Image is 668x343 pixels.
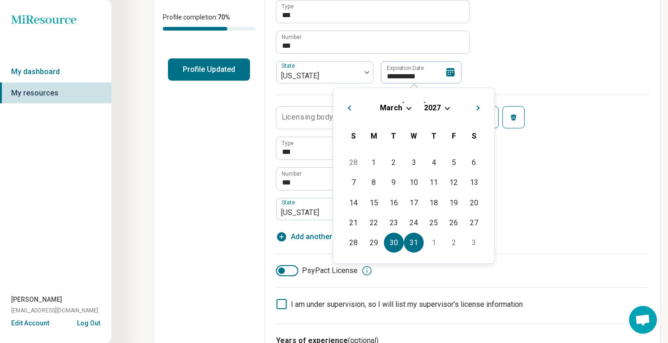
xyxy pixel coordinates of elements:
[404,172,424,192] div: Choose Wednesday, March 10th, 2027
[384,152,404,172] div: Choose Tuesday, March 2nd, 2027
[404,152,424,172] div: Choose Wednesday, March 3rd, 2027
[424,172,444,192] div: Choose Thursday, March 11th, 2027
[344,193,364,213] div: Choose Sunday, March 14th, 2027
[364,152,384,172] div: Choose Monday, March 1st, 2027
[276,231,359,242] button: Add another license
[282,140,294,146] label: Type
[444,213,464,233] div: Choose Friday, March 26th, 2027
[291,231,359,242] span: Add another license
[341,99,487,113] h2: [DATE]
[380,103,402,112] span: March
[404,193,424,213] div: Choose Wednesday, March 17th, 2027
[282,114,367,121] label: Licensing body (optional)
[364,213,384,233] div: Choose Monday, March 22nd, 2027
[384,126,404,146] div: Tuesday
[364,126,384,146] div: Monday
[444,152,464,172] div: Choose Friday, March 5th, 2027
[404,233,424,253] div: Choose Wednesday, March 31st, 2027
[344,152,364,172] div: Choose Sunday, February 28th, 2027
[341,99,356,114] button: Previous Month
[276,137,469,159] input: credential.licenses.1.name
[384,233,404,253] div: Choose Tuesday, March 30th, 2027
[404,126,424,146] div: Wednesday
[163,27,255,31] div: Profile completion
[282,4,294,9] label: Type
[291,300,523,309] span: I am under supervision, so I will list my supervisor’s license information
[464,213,484,233] div: Choose Saturday, March 27th, 2027
[464,193,484,213] div: Choose Saturday, March 20th, 2027
[464,152,484,172] div: Choose Saturday, March 6th, 2027
[384,193,404,213] div: Choose Tuesday, March 16th, 2027
[282,199,297,206] label: State
[424,103,441,112] span: 2027
[344,172,364,192] div: Choose Sunday, March 7th, 2027
[77,318,100,326] button: Log Out
[344,126,364,146] div: Sunday
[424,126,444,146] div: Thursday
[364,233,384,253] div: Choose Monday, March 29th, 2027
[444,172,464,192] div: Choose Friday, March 12th, 2027
[218,13,230,21] span: 70 %
[472,99,487,114] button: Next Month
[276,0,469,23] input: credential.licenses.0.name
[384,172,404,192] div: Choose Tuesday, March 9th, 2027
[364,172,384,192] div: Choose Monday, March 8th, 2027
[464,233,484,253] div: Choose Saturday, April 3rd, 2027
[444,233,464,253] div: Choose Friday, April 2nd, 2027
[344,152,484,253] div: Month March, 2027
[344,233,364,253] div: Choose Sunday, March 28th, 2027
[168,58,250,81] button: Profile Updated
[424,233,444,253] div: Choose Thursday, April 1st, 2027
[404,213,424,233] div: Choose Wednesday, March 24th, 2027
[282,34,302,40] label: Number
[11,295,62,305] span: [PERSON_NAME]
[424,152,444,172] div: Choose Thursday, March 4th, 2027
[444,193,464,213] div: Choose Friday, March 19th, 2027
[282,171,302,177] label: Number
[11,306,98,315] span: [EMAIL_ADDRESS][DOMAIN_NAME]
[344,213,364,233] div: Choose Sunday, March 21st, 2027
[424,213,444,233] div: Choose Thursday, March 25th, 2027
[154,7,264,36] div: Profile completion:
[424,193,444,213] div: Choose Thursday, March 18th, 2027
[276,265,358,276] label: PsyPact License
[629,306,657,334] a: Open chat
[444,126,464,146] div: Friday
[464,126,484,146] div: Saturday
[11,318,49,328] button: Edit Account
[282,63,297,69] label: State
[364,193,384,213] div: Choose Monday, March 15th, 2027
[464,172,484,192] div: Choose Saturday, March 13th, 2027
[384,213,404,233] div: Choose Tuesday, March 23rd, 2027
[333,88,495,264] div: Choose Date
